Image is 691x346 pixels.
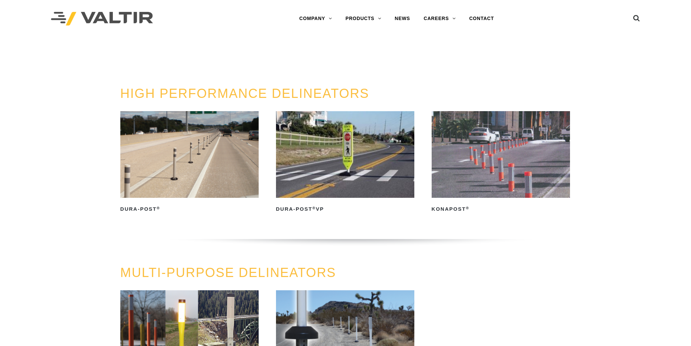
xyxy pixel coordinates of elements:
[432,204,570,215] h2: KonaPost
[276,111,415,214] a: Dura-Post®VP
[293,12,339,25] a: COMPANY
[432,111,570,214] a: KonaPost®
[120,204,259,215] h2: Dura-Post
[466,206,469,210] sup: ®
[51,12,153,26] img: Valtir
[462,12,501,25] a: CONTACT
[276,204,415,215] h2: Dura-Post VP
[417,12,463,25] a: CAREERS
[388,12,417,25] a: NEWS
[120,86,369,101] a: HIGH PERFORMANCE DELINEATORS
[120,111,259,214] a: Dura-Post®
[312,206,316,210] sup: ®
[339,12,388,25] a: PRODUCTS
[157,206,160,210] sup: ®
[120,265,336,280] a: MULTI-PURPOSE DELINEATORS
